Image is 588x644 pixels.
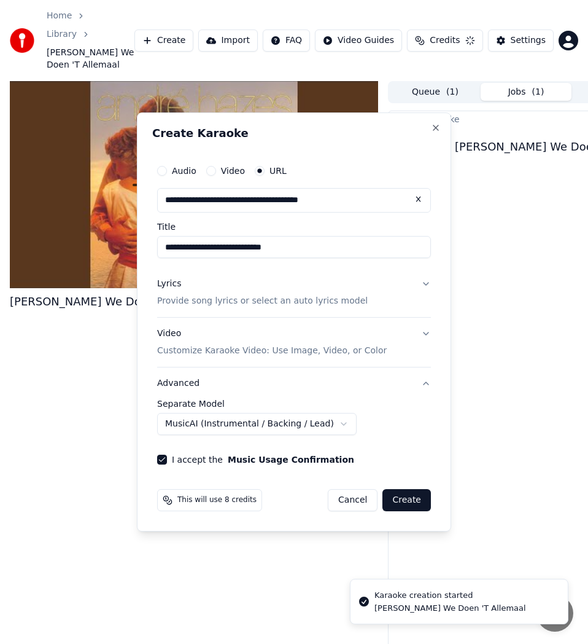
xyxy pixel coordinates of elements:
[328,489,377,511] button: Cancel
[152,128,436,139] h2: Create Karaoke
[221,167,245,175] label: Video
[157,367,431,399] button: Advanced
[157,399,431,445] div: Advanced
[157,399,431,408] label: Separate Model
[157,318,431,367] button: VideoCustomize Karaoke Video: Use Image, Video, or Color
[157,222,431,231] label: Title
[157,295,368,307] p: Provide song lyrics or select an auto lyrics model
[157,328,387,357] div: Video
[228,455,354,464] button: I accept the
[157,345,387,357] p: Customize Karaoke Video: Use Image, Video, or Color
[172,167,196,175] label: Audio
[157,268,431,317] button: LyricsProvide song lyrics or select an auto lyrics model
[382,489,431,511] button: Create
[172,455,354,464] label: I accept the
[177,495,257,505] span: This will use 8 credits
[157,278,181,290] div: Lyrics
[269,167,287,175] label: URL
